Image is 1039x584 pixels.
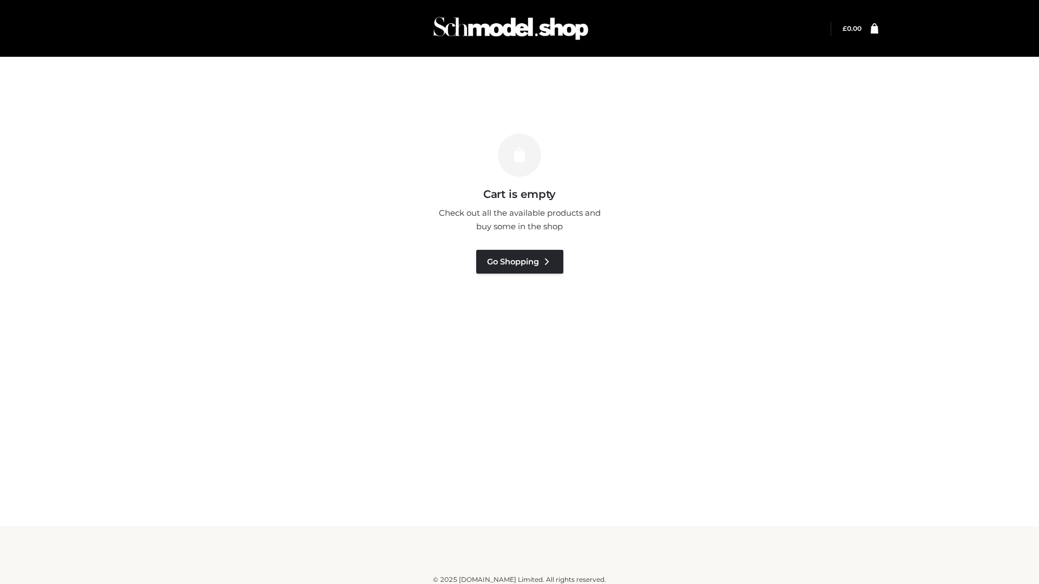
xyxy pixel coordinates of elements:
[430,7,592,50] img: Schmodel Admin 964
[843,24,862,32] bdi: 0.00
[433,206,606,234] p: Check out all the available products and buy some in the shop
[843,24,847,32] span: £
[843,24,862,32] a: £0.00
[185,188,854,201] h3: Cart is empty
[476,250,563,274] a: Go Shopping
